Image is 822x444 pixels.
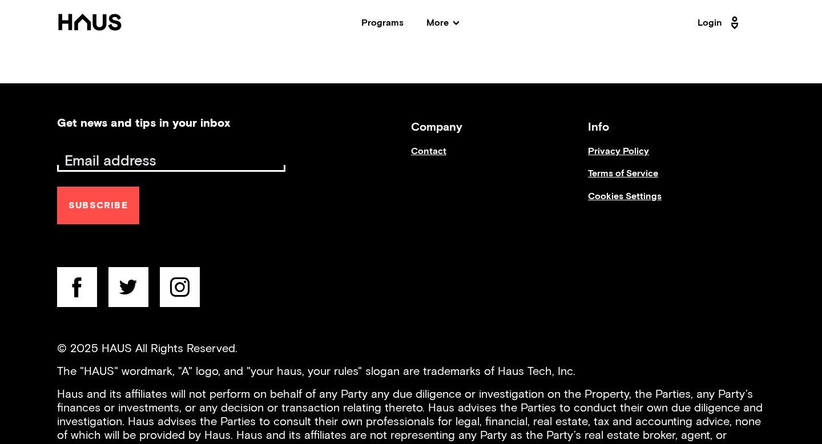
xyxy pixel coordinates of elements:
p: © 2025 HAUS All Rights Reserved. [57,342,765,356]
a: Cookies Settings [588,191,765,213]
a: Terms of Service [588,168,765,191]
input: Email address [60,154,285,169]
a: Privacy Policy [588,146,765,168]
span: More [426,18,459,27]
a: twitter [108,267,148,313]
h3: Info [588,118,765,138]
a: Contact [411,146,588,168]
a: Login [698,14,742,32]
h2: Get news and tips in your inbox [57,118,230,129]
a: Programs [361,18,404,27]
a: facebook [57,267,97,313]
button: Subscribe [57,187,139,224]
a: instagram [160,267,200,313]
p: The "HAUS" wordmark, "A" logo, and "your haus, your rules" slogan are trademarks of Haus Tech, Inc. [57,365,765,378]
h3: Company [411,118,588,138]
